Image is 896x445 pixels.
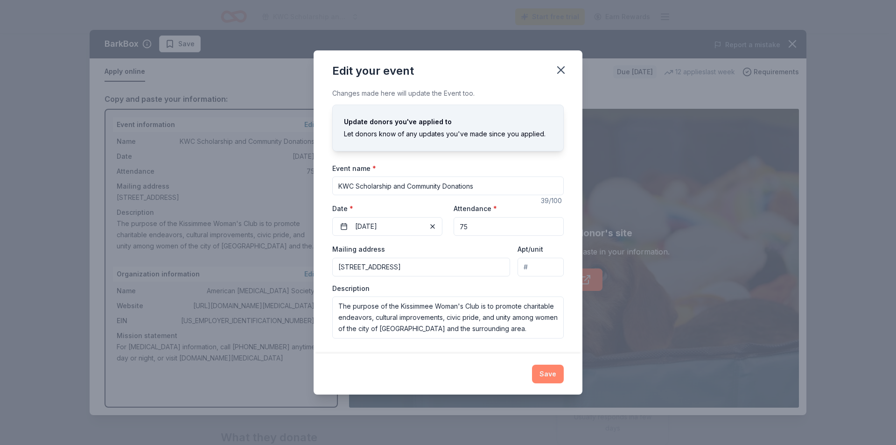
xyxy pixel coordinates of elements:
label: Event name [332,164,376,173]
div: Edit your event [332,64,414,78]
textarea: The purpose of the Kissimmee Woman's Club is to promote charitable endeavors, cultural improvemen... [332,297,564,339]
div: Update donors you've applied to [344,116,552,127]
div: Let donors know of any updates you've made since you applied. [344,128,552,140]
label: Description [332,284,370,293]
input: 20 [454,217,564,236]
button: Save [532,365,564,383]
div: 39 /100 [541,195,564,206]
label: Apt/unit [518,245,543,254]
label: Attendance [454,204,497,213]
input: Enter a US address [332,258,510,276]
label: Date [332,204,442,213]
input: # [518,258,564,276]
button: [DATE] [332,217,442,236]
label: Mailing address [332,245,385,254]
div: Changes made here will update the Event too. [332,88,564,99]
input: Spring Fundraiser [332,177,564,195]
